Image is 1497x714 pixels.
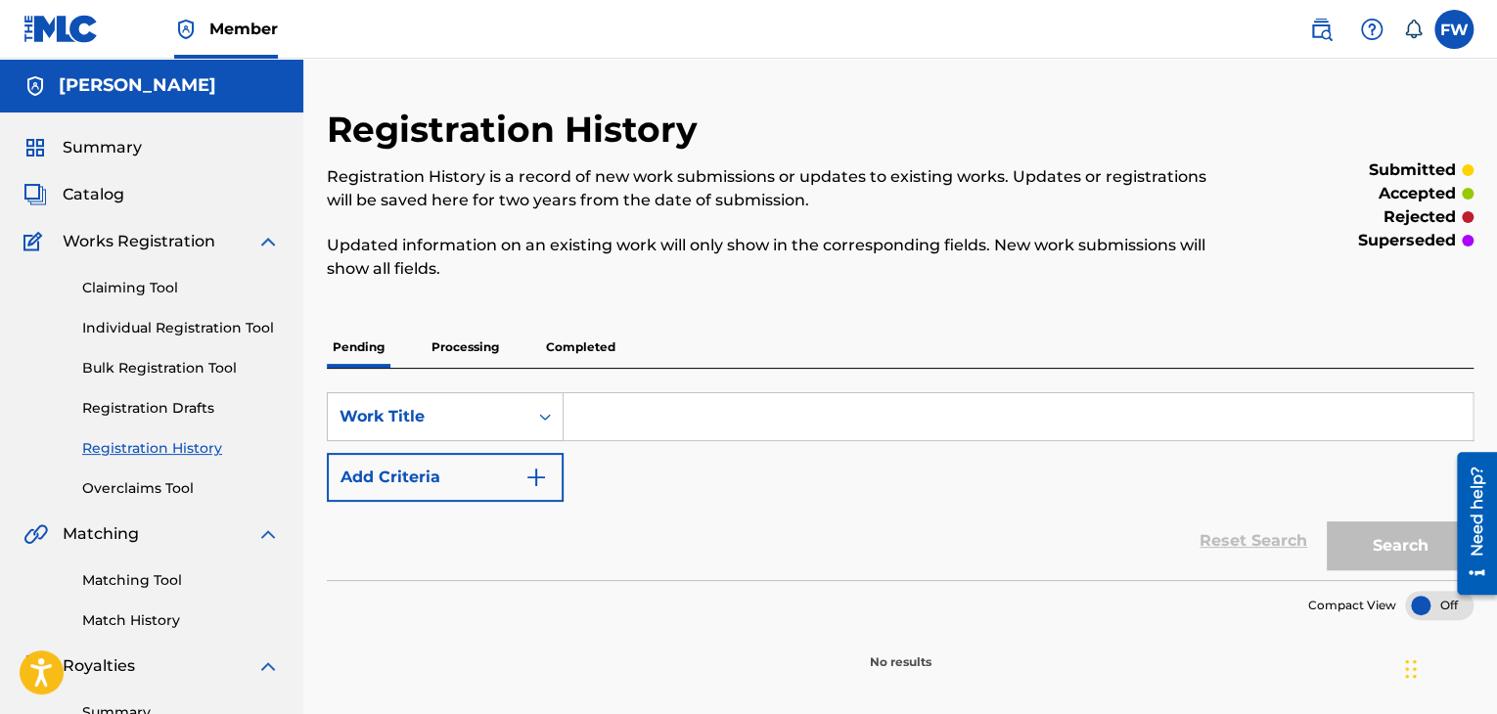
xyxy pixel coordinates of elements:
[1369,158,1456,182] p: submitted
[327,108,707,152] h2: Registration History
[23,230,49,253] img: Works Registration
[23,522,48,546] img: Matching
[524,466,548,489] img: 9d2ae6d4665cec9f34b9.svg
[82,610,280,631] a: Match History
[1360,18,1384,41] img: help
[870,630,931,671] p: No results
[82,478,280,499] a: Overclaims Tool
[1308,597,1396,614] span: Compact View
[82,398,280,419] a: Registration Drafts
[327,327,390,368] p: Pending
[23,15,99,43] img: MLC Logo
[63,654,135,678] span: Royalties
[1301,10,1340,49] a: Public Search
[327,234,1209,281] p: Updated information on an existing work will only show in the corresponding fields. New work subm...
[327,453,564,502] button: Add Criteria
[327,165,1209,212] p: Registration History is a record of new work submissions or updates to existing works. Updates or...
[23,74,47,98] img: Accounts
[82,438,280,459] a: Registration History
[23,183,124,206] a: CatalogCatalog
[23,136,47,159] img: Summary
[256,522,280,546] img: expand
[1379,182,1456,205] p: accepted
[209,18,278,40] span: Member
[327,392,1474,580] form: Search Form
[426,327,505,368] p: Processing
[82,570,280,591] a: Matching Tool
[256,654,280,678] img: expand
[59,74,216,97] h5: Frank Wilson
[1403,20,1423,39] div: Notifications
[256,230,280,253] img: expand
[174,18,198,41] img: Top Rightsholder
[1309,18,1333,41] img: search
[63,183,124,206] span: Catalog
[82,358,280,379] a: Bulk Registration Tool
[23,654,47,678] img: Royalties
[1358,229,1456,252] p: superseded
[540,327,621,368] p: Completed
[1434,10,1474,49] div: User Menu
[1442,445,1497,602] iframe: Resource Center
[63,230,215,253] span: Works Registration
[23,136,142,159] a: SummarySummary
[1399,620,1497,714] iframe: Chat Widget
[63,522,139,546] span: Matching
[63,136,142,159] span: Summary
[82,318,280,338] a: Individual Registration Tool
[1352,10,1391,49] div: Help
[1384,205,1456,229] p: rejected
[23,183,47,206] img: Catalog
[340,405,516,428] div: Work Title
[1405,640,1417,698] div: Drag
[82,278,280,298] a: Claiming Tool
